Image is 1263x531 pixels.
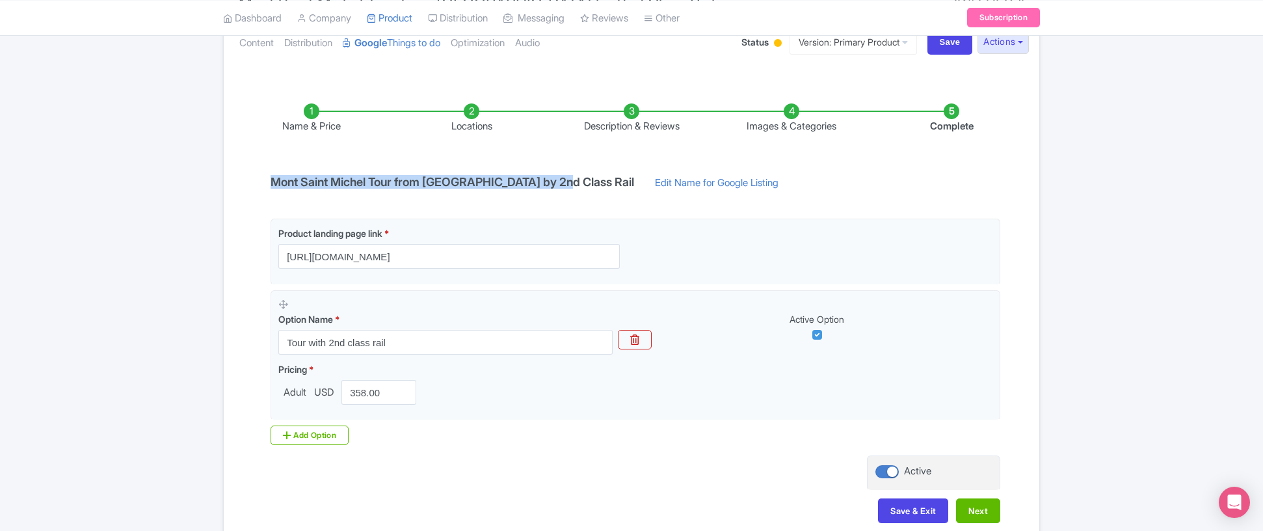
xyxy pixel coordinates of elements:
a: Edit Name for Google Listing [642,176,791,197]
span: Option Name [278,314,333,325]
li: Complete [871,103,1031,134]
span: USD [312,385,336,400]
span: Status [741,35,769,49]
button: Next [956,498,1000,523]
div: Add Option [271,426,349,445]
span: Active Option [790,314,844,325]
a: Audio [515,23,540,64]
li: Locations [392,103,552,134]
input: Save [927,30,973,55]
a: Distribution [284,23,332,64]
a: Version: Primary Product [790,29,917,55]
a: GoogleThings to do [343,23,440,64]
li: Images & Categories [711,103,871,134]
span: Product landing page link [278,228,382,239]
li: Name & Price [232,103,392,134]
input: Product landing page link [278,244,620,269]
div: Active [904,464,931,479]
button: Save & Exit [878,498,948,523]
a: Subscription [967,8,1040,27]
li: Description & Reviews [552,103,711,134]
span: Pricing [278,364,307,375]
button: Actions [977,30,1029,54]
h4: Mont Saint Michel Tour from [GEOGRAPHIC_DATA] by 2nd Class Rail [263,176,642,189]
div: Open Intercom Messenger [1219,487,1250,518]
div: Building [771,34,784,54]
input: 0.00 [341,380,416,405]
input: Option Name [278,330,613,355]
a: Optimization [451,23,505,64]
a: Content [239,23,274,64]
span: Adult [278,385,312,400]
strong: Google [354,36,387,51]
